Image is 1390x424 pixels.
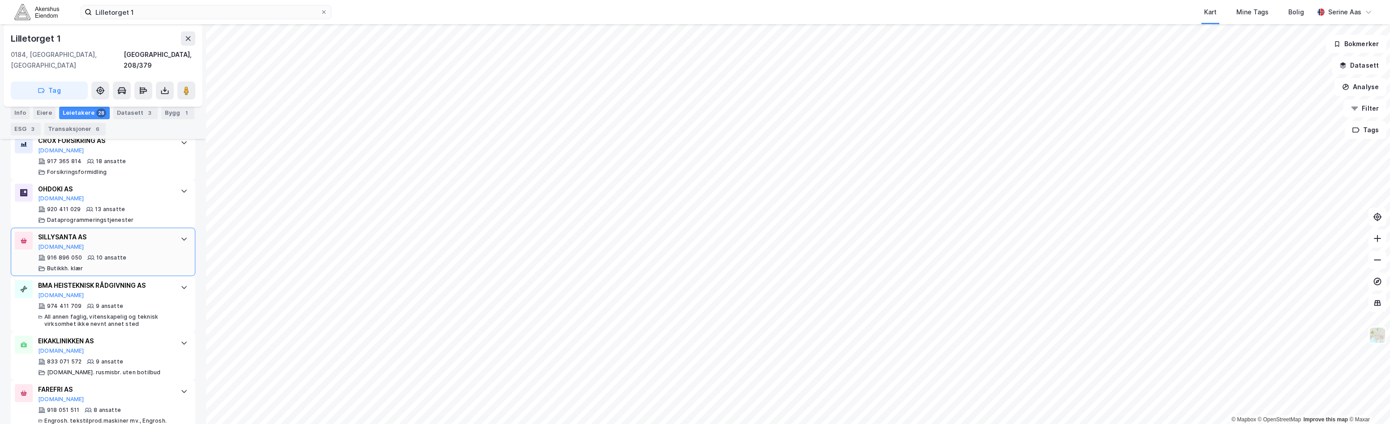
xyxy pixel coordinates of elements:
[38,336,172,346] div: EIKAKLINIKKEN AS
[1328,7,1361,17] div: Serine Aas
[38,384,172,395] div: FAREFRI AS
[47,358,82,365] div: 833 071 572
[11,31,62,46] div: Lilletorget 1
[1231,416,1256,423] a: Mapbox
[1345,381,1390,424] div: Kontrollprogram for chat
[161,107,194,119] div: Bygg
[92,5,320,19] input: Søk på adresse, matrikkel, gårdeiere, leietakere eller personer
[11,49,124,71] div: 0184, [GEOGRAPHIC_DATA], [GEOGRAPHIC_DATA]
[11,107,30,119] div: Info
[124,49,195,71] div: [GEOGRAPHIC_DATA], 208/379
[11,123,41,135] div: ESG
[1345,121,1386,139] button: Tags
[96,358,123,365] div: 9 ansatte
[38,147,84,154] button: [DOMAIN_NAME]
[44,123,106,135] div: Transaksjoner
[1258,416,1301,423] a: OpenStreetMap
[1332,56,1386,74] button: Datasett
[113,107,158,119] div: Datasett
[28,125,37,134] div: 3
[44,313,172,328] div: All annen faglig, vitenskapelig og teknisk virksomhet ikke nevnt annet sted
[47,169,107,176] div: Forsikringsformidling
[38,184,172,195] div: OHDOKI AS
[38,232,172,242] div: SILLYSANTA AS
[38,243,84,251] button: [DOMAIN_NAME]
[1326,35,1386,53] button: Bokmerker
[38,135,172,146] div: CROX FORSIKRING AS
[1236,7,1269,17] div: Mine Tags
[47,265,83,272] div: Butikkh. klær
[47,407,79,414] div: 918 051 511
[47,369,161,376] div: [DOMAIN_NAME]. rusmisbr. uten botilbud
[1343,100,1386,117] button: Filter
[47,158,82,165] div: 917 365 814
[96,254,126,261] div: 10 ansatte
[94,407,121,414] div: 8 ansatte
[1345,381,1390,424] iframe: Chat Widget
[145,108,154,117] div: 3
[1334,78,1386,96] button: Analyse
[95,206,125,213] div: 13 ansatte
[14,4,59,20] img: akershus-eiendom-logo.9091f326c980b4bce74ccdd9f866810c.svg
[96,108,106,117] div: 28
[1204,7,1217,17] div: Kart
[1288,7,1304,17] div: Bolig
[1369,327,1386,344] img: Z
[47,216,133,224] div: Dataprogrammeringstjenester
[96,303,123,310] div: 9 ansatte
[47,303,82,310] div: 974 411 709
[11,82,88,100] button: Tag
[1304,416,1348,423] a: Improve this map
[38,280,172,291] div: BMA HEISTEKNISK RÅDGIVNING AS
[47,254,82,261] div: 916 896 050
[59,107,110,119] div: Leietakere
[96,158,126,165] div: 18 ansatte
[47,206,81,213] div: 920 411 029
[38,195,84,202] button: [DOMAIN_NAME]
[93,125,102,134] div: 6
[38,396,84,403] button: [DOMAIN_NAME]
[33,107,56,119] div: Eiere
[38,292,84,299] button: [DOMAIN_NAME]
[182,108,191,117] div: 1
[38,347,84,355] button: [DOMAIN_NAME]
